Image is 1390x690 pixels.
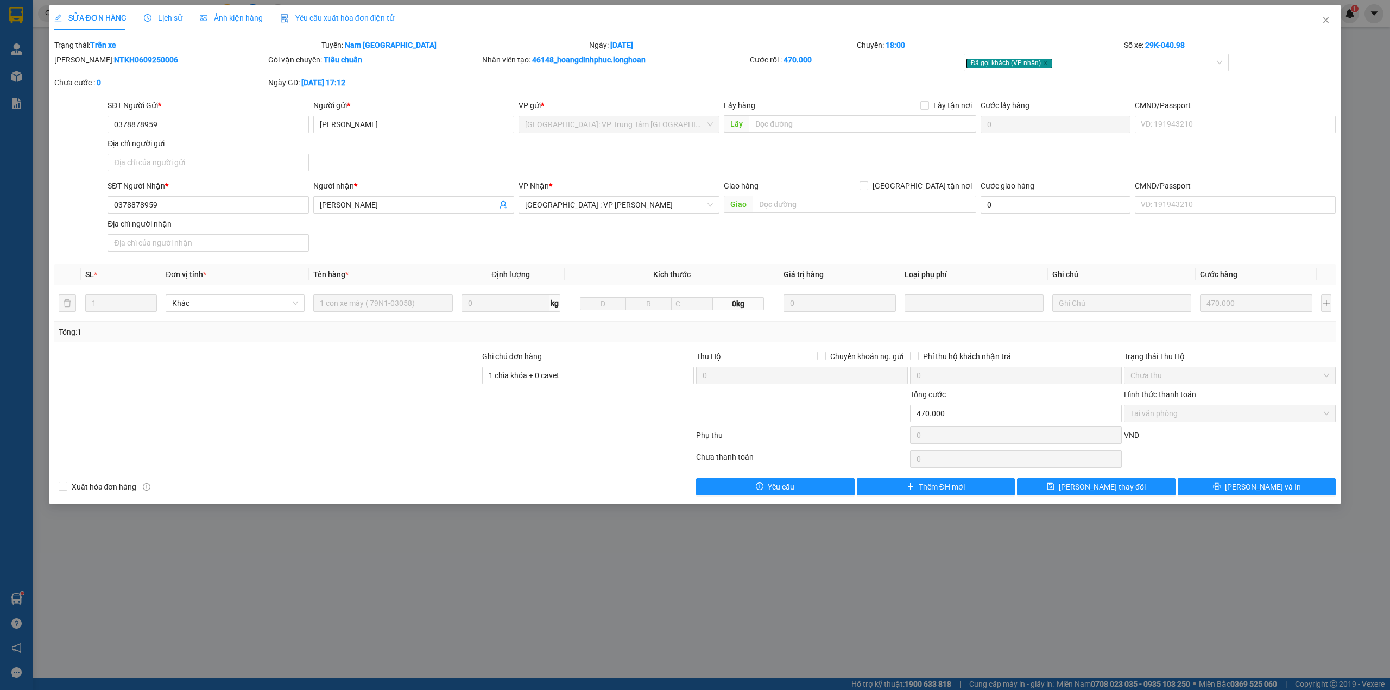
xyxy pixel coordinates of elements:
[886,41,905,49] b: 18:00
[48,42,204,84] span: [PHONE_NUMBER] - [DOMAIN_NAME]
[1145,41,1185,49] b: 29K-040.98
[826,350,908,362] span: Chuyển khoản ng. gửi
[966,59,1053,68] span: Đã gọi khách (VP nhận)
[724,181,759,190] span: Giao hàng
[114,55,178,64] b: NTKH0609250006
[108,137,308,149] div: Địa chỉ người gửi
[108,99,308,111] div: SĐT Người Gửi
[144,14,151,22] span: clock-circle
[1200,270,1237,279] span: Cước hàng
[1225,481,1301,493] span: [PERSON_NAME] và In
[108,180,308,192] div: SĐT Người Nhận
[610,41,633,49] b: [DATE]
[1124,350,1336,362] div: Trạng thái Thu Hộ
[1321,294,1331,312] button: plus
[1200,294,1312,312] input: 0
[695,429,909,448] div: Phụ thu
[1311,5,1341,36] button: Close
[1178,478,1336,495] button: printer[PERSON_NAME] và In
[756,482,763,491] span: exclamation-circle
[671,297,713,310] input: C
[525,116,713,133] span: Khánh Hòa: VP Trung Tâm TP Nha Trang
[482,54,748,66] div: Nhân viên tạo:
[1017,478,1176,495] button: save[PERSON_NAME] thay đổi
[1322,16,1330,24] span: close
[54,77,266,89] div: Chưa cước :
[532,55,646,64] b: 46148_hoangdinhphuc.longhoan
[549,294,560,312] span: kg
[59,294,76,312] button: delete
[919,481,965,493] span: Thêm ĐH mới
[1135,180,1336,192] div: CMND/Passport
[981,196,1130,214] input: Cước giao hàng
[166,270,206,279] span: Đơn vị tính
[1135,99,1336,111] div: CMND/Passport
[900,264,1048,285] th: Loại phụ phí
[108,218,308,230] div: Địa chỉ người nhận
[696,352,721,361] span: Thu Hộ
[868,180,976,192] span: [GEOGRAPHIC_DATA] tận nơi
[268,54,480,66] div: Gói vận chuyển:
[519,181,549,190] span: VP Nhận
[313,99,514,111] div: Người gửi
[919,350,1015,362] span: Phí thu hộ khách nhận trả
[1123,39,1337,51] div: Số xe:
[313,270,349,279] span: Tên hàng
[1124,431,1139,440] span: VND
[1124,390,1196,399] label: Hình thức thanh toán
[1130,367,1329,384] span: Chưa thu
[768,481,794,493] span: Yêu cầu
[54,14,127,22] span: SỬA ĐƠN HÀNG
[784,270,824,279] span: Giá trị hàng
[108,234,308,252] input: Địa chỉ của người nhận
[653,270,691,279] span: Kích thước
[784,294,896,312] input: 0
[1042,60,1048,66] span: close
[580,297,626,310] input: D
[54,14,62,22] span: edit
[749,115,976,133] input: Dọc đường
[1130,405,1329,422] span: Tại văn phòng
[750,54,962,66] div: Cước rồi :
[320,39,588,51] div: Tuyến:
[1048,264,1196,285] th: Ghi chú
[144,14,182,22] span: Lịch sử
[981,101,1029,110] label: Cước lấy hàng
[625,297,672,310] input: R
[20,30,229,39] strong: (Công Ty TNHH Chuyển Phát Nhanh Bảo An - MST: 0109597835)
[525,197,713,213] span: Đà Nẵng : VP Thanh Khê
[108,154,308,171] input: Địa chỉ của người gửi
[910,390,946,399] span: Tổng cước
[1047,482,1054,491] span: save
[345,41,437,49] b: Nam [GEOGRAPHIC_DATA]
[280,14,395,22] span: Yêu cầu xuất hóa đơn điện tử
[59,326,536,338] div: Tổng: 1
[856,39,1123,51] div: Chuyến:
[482,367,694,384] input: Ghi chú đơn hàng
[313,294,452,312] input: VD: Bàn, Ghế
[172,295,298,311] span: Khác
[85,270,94,279] span: SL
[784,55,812,64] b: 470.000
[753,196,976,213] input: Dọc đường
[143,483,150,491] span: info-circle
[23,16,226,28] strong: BIÊN NHẬN VẬN CHUYỂN BẢO AN EXPRESS
[857,478,1015,495] button: plusThêm ĐH mới
[907,482,914,491] span: plus
[301,78,345,87] b: [DATE] 17:12
[54,54,266,66] div: [PERSON_NAME]:
[519,99,719,111] div: VP gửi
[499,200,508,209] span: user-add
[90,41,116,49] b: Trên xe
[696,478,855,495] button: exclamation-circleYêu cầu
[482,352,542,361] label: Ghi chú đơn hàng
[200,14,207,22] span: picture
[491,270,530,279] span: Định lượng
[1052,294,1191,312] input: Ghi Chú
[1213,482,1221,491] span: printer
[1059,481,1146,493] span: [PERSON_NAME] thay đổi
[200,14,263,22] span: Ảnh kiện hàng
[313,180,514,192] div: Người nhận
[67,481,141,493] span: Xuất hóa đơn hàng
[981,116,1130,133] input: Cước lấy hàng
